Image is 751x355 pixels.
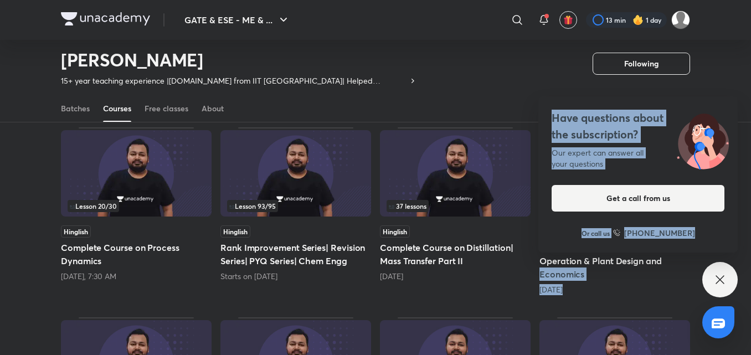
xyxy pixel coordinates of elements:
a: Batches [61,95,90,122]
div: Rank Improvement Series| Revision Series| PYQ Series| Chem Engg [220,127,371,295]
a: [PHONE_NUMBER] [613,227,695,239]
button: Following [593,53,690,75]
div: infosection [227,200,364,212]
h5: Complete Course on Process Dynamics [61,241,212,267]
div: Today, 7:30 AM [61,271,212,282]
button: Get a call from us [552,185,724,212]
span: Hinglish [220,225,250,238]
span: Hinglish [61,225,91,238]
a: Free classes [145,95,188,122]
img: ttu_illustration_new.svg [668,110,738,169]
div: 20 days ago [539,284,690,295]
div: Complete Course on Distillation| Mass Transfer Part II [380,127,531,295]
span: Lesson 93 / 95 [229,203,276,209]
div: Free classes [145,103,188,114]
span: 37 lessons [389,203,426,209]
button: avatar [559,11,577,29]
div: infocontainer [387,200,524,212]
span: Lesson 20 / 30 [70,203,117,209]
div: infosection [68,200,205,212]
span: Hinglish [380,225,410,238]
img: Thumbnail [220,130,371,217]
h5: Complete Course on Distillation| Mass Transfer Part II [380,241,531,267]
div: left [68,200,205,212]
div: 15 days ago [380,271,531,282]
div: Courses [103,103,131,114]
div: infosection [387,200,524,212]
div: Starts on Jan 31 [220,271,371,282]
span: Following [624,58,659,69]
img: Thumbnail [380,130,531,217]
a: Company Logo [61,12,150,28]
p: Or call us [582,228,610,238]
img: streak [632,14,644,25]
h5: Rank Improvement Series| Revision Series| PYQ Series| Chem Engg [220,241,371,267]
div: infocontainer [68,200,205,212]
h4: Have questions about the subscription? [552,110,724,143]
h2: [PERSON_NAME] [61,49,417,71]
p: 15+ year teaching experience |[DOMAIN_NAME] from IIT [GEOGRAPHIC_DATA]| Helped thousands of stude... [61,75,408,86]
div: About [202,103,224,114]
div: left [387,200,524,212]
div: Complete Course on Process Dynamics [61,127,212,295]
img: Thumbnail [61,130,212,217]
img: avatar [563,15,573,25]
button: GATE & ESE - ME & ... [178,9,297,31]
a: Courses [103,95,131,122]
div: left [227,200,364,212]
div: infocontainer [227,200,364,212]
h6: [PHONE_NUMBER] [624,227,695,239]
div: Our expert can answer all your questions [552,147,724,169]
img: pradhap B [671,11,690,29]
h5: Chemical technology ,Mechanical Operation & Plant Design and Economics [539,241,690,281]
img: Company Logo [61,12,150,25]
a: About [202,95,224,122]
div: Batches [61,103,90,114]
